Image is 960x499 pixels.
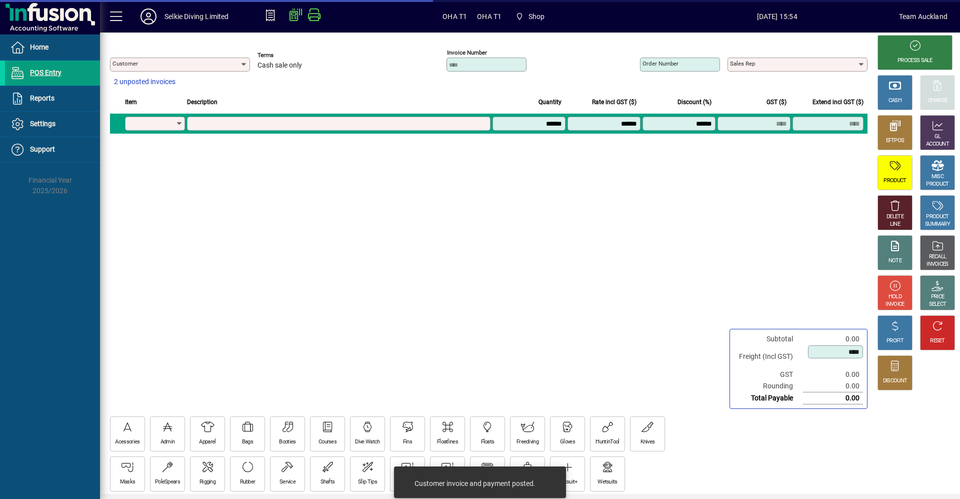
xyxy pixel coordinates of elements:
[640,438,655,446] div: Knives
[279,438,295,446] div: Booties
[803,380,863,392] td: 0.00
[883,377,907,385] div: DISCOUNT
[766,97,786,108] span: GST ($)
[481,438,494,446] div: Floats
[30,69,61,77] span: POS Entry
[160,438,175,446] div: Admin
[125,97,137,108] span: Item
[279,478,295,486] div: Service
[925,221,950,228] div: SUMMARY
[528,9,545,25] span: Shop
[164,9,229,25] div: Selkie Diving Limited
[734,345,803,369] td: Freight (Incl GST)
[929,301,946,308] div: SELECT
[931,293,944,301] div: PRICE
[734,380,803,392] td: Rounding
[318,438,336,446] div: Courses
[885,301,904,308] div: INVOICE
[883,177,906,185] div: PRODUCT
[899,9,947,25] div: Team Auckland
[30,43,48,51] span: Home
[320,478,335,486] div: Shafts
[120,478,135,486] div: Masks
[5,137,100,162] a: Support
[30,120,55,128] span: Settings
[803,333,863,345] td: 0.00
[437,438,458,446] div: Floatlines
[516,438,538,446] div: Freediving
[442,9,467,25] span: OHA T1
[928,97,947,105] div: CHARGE
[929,253,946,261] div: RECALL
[655,9,899,25] span: [DATE] 15:54
[730,60,755,67] mat-label: Sales rep
[155,478,180,486] div: PoleSpears
[511,8,548,26] span: Shop
[538,97,561,108] span: Quantity
[734,392,803,404] td: Total Payable
[355,438,379,446] div: Dive Watch
[199,438,215,446] div: Apparel
[447,49,487,56] mat-label: Invoice number
[930,337,945,345] div: RESET
[5,35,100,60] a: Home
[257,52,317,59] span: Terms
[890,221,900,228] div: LINE
[803,369,863,380] td: 0.00
[110,73,179,91] button: 2 unposted invoices
[677,97,711,108] span: Discount (%)
[112,60,138,67] mat-label: Customer
[888,97,901,105] div: CASH
[595,438,619,446] div: HuntinTool
[187,97,217,108] span: Description
[403,438,412,446] div: Fins
[886,337,903,345] div: PROFIT
[199,478,215,486] div: Rigging
[934,133,941,141] div: GL
[477,9,501,25] span: OHA T1
[642,60,678,67] mat-label: Order number
[115,438,139,446] div: Acessories
[734,333,803,345] td: Subtotal
[132,8,164,26] button: Profile
[897,57,932,65] div: PROCESS SALE
[803,392,863,404] td: 0.00
[926,261,948,268] div: INVOICES
[30,145,55,153] span: Support
[888,293,901,301] div: HOLD
[734,369,803,380] td: GST
[242,438,253,446] div: Bags
[886,213,903,221] div: DELETE
[886,137,904,145] div: EFTPOS
[597,478,617,486] div: Wetsuits
[114,77,175,87] span: 2 unposted invoices
[931,173,943,181] div: MISC
[888,257,901,265] div: NOTE
[257,62,302,70] span: Cash sale only
[5,86,100,111] a: Reports
[926,213,948,221] div: PRODUCT
[592,97,636,108] span: Rate incl GST ($)
[5,112,100,137] a: Settings
[812,97,863,108] span: Extend incl GST ($)
[560,438,575,446] div: Gloves
[240,478,255,486] div: Rubber
[358,478,377,486] div: Slip Tips
[926,181,948,188] div: PRODUCT
[926,141,949,148] div: ACCOUNT
[557,478,577,486] div: Wetsuit+
[414,478,535,488] div: Customer invoice and payment posted.
[30,94,54,102] span: Reports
